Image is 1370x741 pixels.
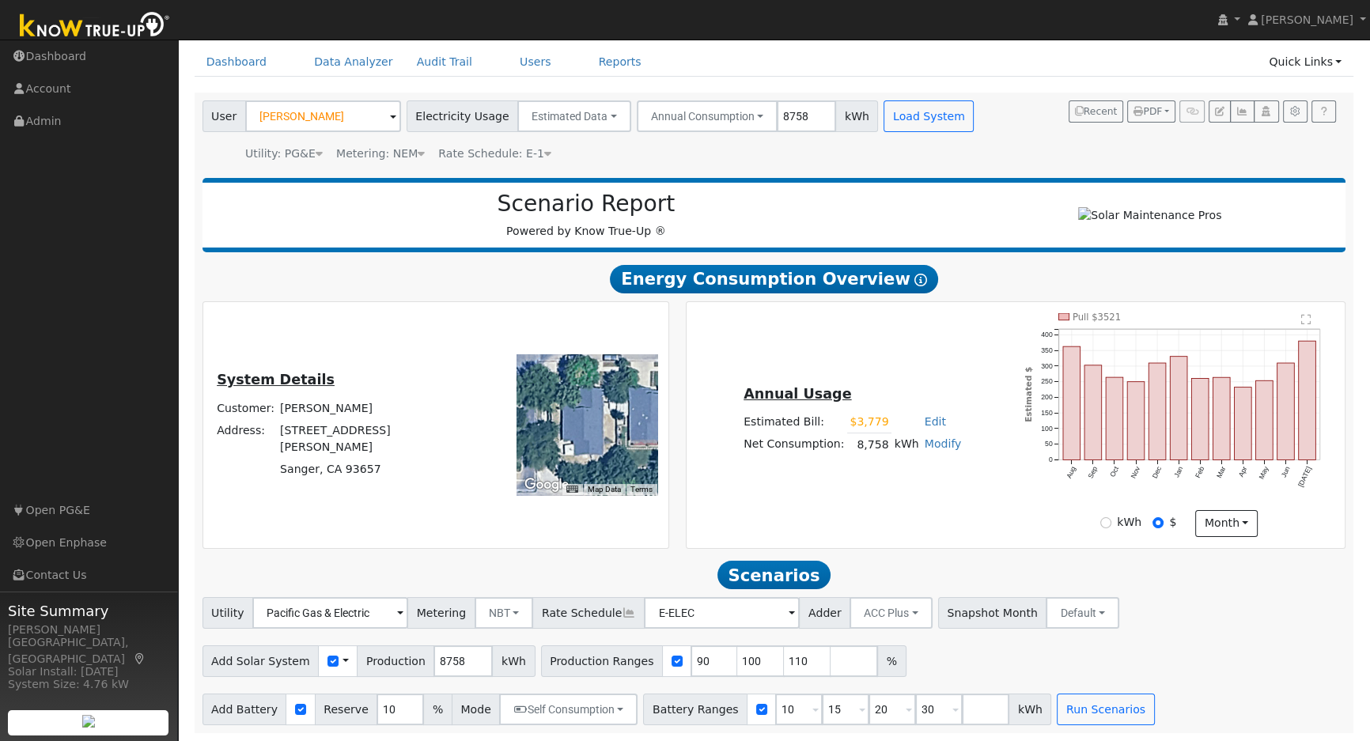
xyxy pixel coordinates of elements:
img: Solar Maintenance Pros [1078,207,1221,224]
button: month [1195,510,1258,537]
a: Open this area in Google Maps (opens a new window) [520,474,573,495]
button: NBT [475,597,534,629]
text: Jan [1172,465,1184,478]
i: Show Help [914,274,927,286]
text: Mar [1215,465,1227,479]
span: Alias: None [438,147,551,160]
text: Dec [1150,465,1163,480]
a: Users [508,47,563,77]
text: Oct [1108,465,1120,478]
span: % [423,694,452,725]
td: $3,779 [847,410,891,433]
span: Utility [202,597,254,629]
rect: onclick="" [1235,388,1252,460]
a: Help Link [1311,100,1336,123]
td: Estimated Bill: [741,410,847,433]
label: kWh [1117,514,1141,531]
button: Multi-Series Graph [1230,100,1255,123]
rect: onclick="" [1127,382,1145,460]
text: 150 [1041,409,1053,417]
span: Site Summary [8,600,169,622]
button: ACC Plus [850,597,933,629]
a: Dashboard [195,47,279,77]
button: Self Consumption [499,694,638,725]
div: Powered by Know True-Up ® [210,191,963,240]
a: Quick Links [1257,47,1353,77]
label: $ [1169,514,1176,531]
span: % [877,645,906,677]
span: [PERSON_NAME] [1261,13,1353,26]
u: Annual Usage [744,386,851,402]
span: Electricity Usage [407,100,518,132]
span: Production [357,645,434,677]
text: 250 [1041,378,1053,386]
td: [PERSON_NAME] [278,397,466,419]
text: Nov [1129,465,1141,480]
span: Mode [452,694,500,725]
span: Battery Ranges [643,694,747,725]
rect: onclick="" [1213,377,1230,459]
button: Recent [1069,100,1124,123]
div: System Size: 4.76 kW [8,676,169,693]
input: kWh [1100,517,1111,528]
rect: onclick="" [1277,363,1295,460]
td: kWh [891,433,922,456]
text: 50 [1045,440,1053,448]
a: Edit [925,415,946,428]
img: Know True-Up [12,9,178,44]
text: 400 [1041,331,1053,338]
span: Rate Schedule [532,597,645,629]
img: retrieve [82,715,95,728]
rect: onclick="" [1084,365,1102,460]
button: Login As [1254,100,1278,123]
text: Sep [1086,465,1099,479]
text: 200 [1041,393,1053,401]
button: Default [1046,597,1119,629]
text: Jun [1280,465,1292,478]
text: Apr [1237,465,1249,478]
text: 350 [1041,346,1053,354]
span: Scenarios [717,561,831,589]
rect: onclick="" [1063,346,1080,459]
button: Run Scenarios [1057,694,1154,725]
button: Annual Consumption [637,100,778,132]
input: Select a Rate Schedule [644,597,800,629]
button: Load System [884,100,974,132]
text: Aug [1065,465,1077,479]
rect: onclick="" [1299,341,1316,459]
h2: Scenario Report [218,191,954,217]
a: Map [133,652,147,665]
div: Solar Install: [DATE] [8,663,169,680]
button: Keyboard shortcuts [566,484,577,495]
div: [PERSON_NAME] [8,622,169,638]
a: Audit Trail [405,47,484,77]
td: [STREET_ADDRESS][PERSON_NAME] [278,419,466,458]
span: Reserve [315,694,378,725]
button: Map Data [588,484,621,495]
text:  [1302,314,1312,325]
a: Data Analyzer [302,47,405,77]
button: PDF [1127,100,1175,123]
a: Reports [587,47,653,77]
span: PDF [1133,106,1162,117]
img: Google [520,474,573,495]
rect: onclick="" [1191,379,1209,460]
text: 0 [1049,456,1053,463]
button: Estimated Data [517,100,631,132]
text: Pull $3521 [1073,312,1121,323]
span: Add Solar System [202,645,320,677]
div: Metering: NEM [336,146,425,162]
td: Sanger, CA 93657 [278,459,466,481]
td: Net Consumption: [741,433,847,456]
a: Terms (opens in new tab) [630,485,653,493]
span: Metering [407,597,475,629]
input: Select a User [245,100,401,132]
input: Select a Utility [252,597,408,629]
div: Utility: PG&E [245,146,323,162]
input: $ [1152,517,1164,528]
rect: onclick="" [1149,363,1166,460]
span: Adder [799,597,850,629]
div: [GEOGRAPHIC_DATA], [GEOGRAPHIC_DATA] [8,634,169,667]
td: Customer: [214,397,278,419]
text: [DATE] [1296,465,1313,488]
